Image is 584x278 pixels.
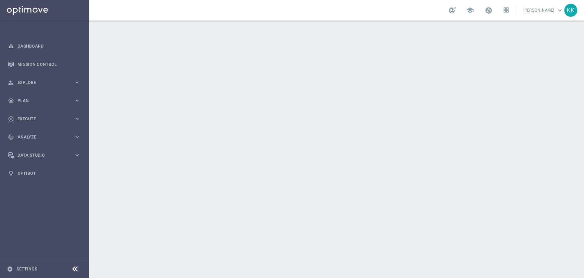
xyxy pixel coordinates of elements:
button: lightbulb Optibot [8,171,81,176]
div: Execute [8,116,74,122]
button: person_search Explore keyboard_arrow_right [8,80,81,85]
span: keyboard_arrow_down [556,7,563,14]
div: Explore [8,80,74,86]
button: play_circle_outline Execute keyboard_arrow_right [8,116,81,122]
button: Mission Control [8,62,81,67]
i: gps_fixed [8,98,14,104]
div: Mission Control [8,55,80,73]
i: settings [7,266,13,272]
button: equalizer Dashboard [8,44,81,49]
i: keyboard_arrow_right [74,152,80,158]
a: Dashboard [17,37,80,55]
i: keyboard_arrow_right [74,116,80,122]
a: [PERSON_NAME]keyboard_arrow_down [523,5,564,15]
a: Settings [16,267,37,271]
i: keyboard_arrow_right [74,134,80,140]
span: Data Studio [17,153,74,157]
i: lightbulb [8,170,14,177]
span: Explore [17,81,74,85]
button: Data Studio keyboard_arrow_right [8,153,81,158]
a: Mission Control [17,55,80,73]
button: track_changes Analyze keyboard_arrow_right [8,134,81,140]
span: Plan [17,99,74,103]
a: Optibot [17,164,80,182]
i: equalizer [8,43,14,49]
button: gps_fixed Plan keyboard_arrow_right [8,98,81,104]
i: track_changes [8,134,14,140]
span: Execute [17,117,74,121]
div: Data Studio [8,152,74,158]
div: KK [564,4,577,17]
i: play_circle_outline [8,116,14,122]
i: person_search [8,80,14,86]
div: Plan [8,98,74,104]
span: Analyze [17,135,74,139]
i: keyboard_arrow_right [74,97,80,104]
i: keyboard_arrow_right [74,79,80,86]
div: Dashboard [8,37,80,55]
div: Analyze [8,134,74,140]
span: school [466,7,474,14]
div: Optibot [8,164,80,182]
